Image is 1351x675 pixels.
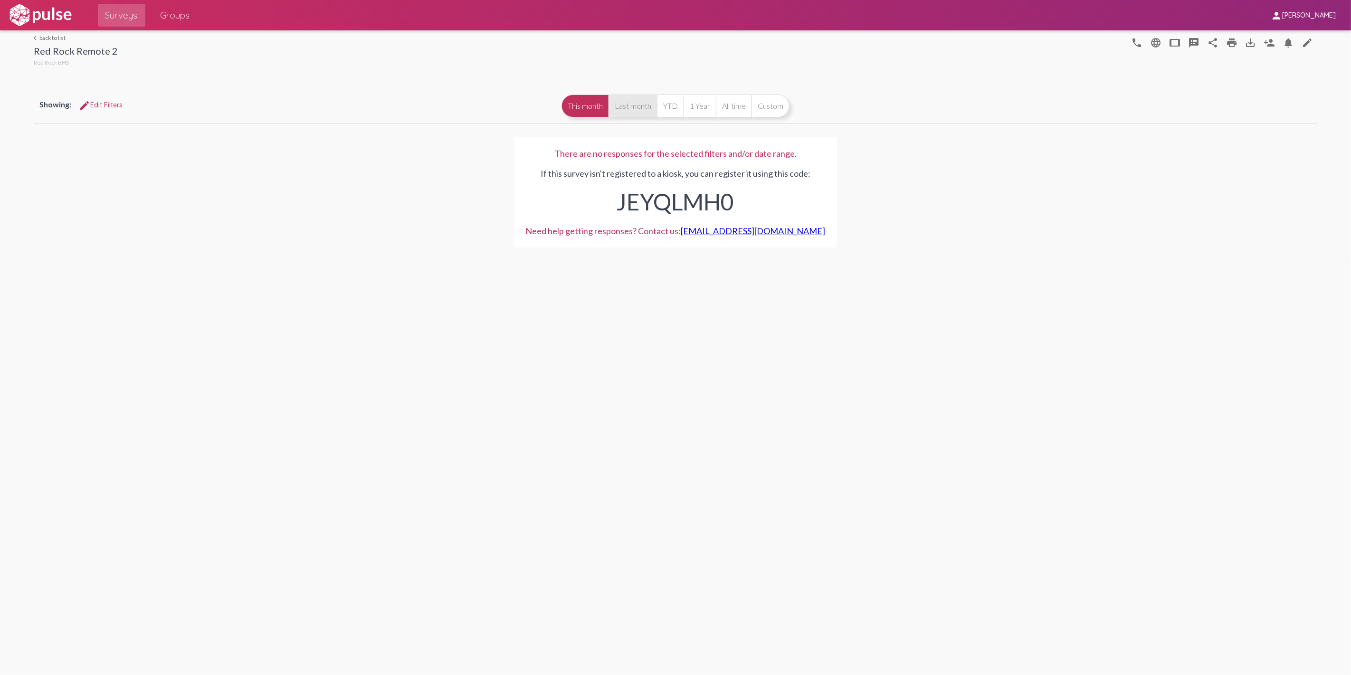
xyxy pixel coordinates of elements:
a: Surveys [98,4,145,27]
mat-icon: person [1271,10,1282,21]
button: [PERSON_NAME] [1263,6,1343,24]
a: print [1222,33,1241,52]
div: Need help getting responses? Contact us: [526,226,826,236]
button: Custom [752,95,790,117]
mat-icon: print [1226,37,1237,48]
mat-icon: Edit Filters [79,100,90,111]
mat-icon: Share [1207,37,1218,48]
span: Surveys [105,7,138,24]
button: Share [1203,33,1222,52]
button: tablet [1165,33,1184,52]
mat-icon: language [1150,37,1161,48]
button: language [1146,33,1165,52]
img: white-logo.svg [8,3,73,27]
div: If this survey isn't registered to a kiosk, you can register it using this code: [526,159,826,220]
mat-icon: edit [1302,37,1313,48]
button: All time [716,95,752,117]
button: Person [1260,33,1279,52]
button: 1 Year [684,95,716,117]
mat-icon: Person [1264,37,1275,48]
a: back to list [34,34,118,41]
span: Edit Filters [79,101,123,109]
div: Red Rock Remote 2 [34,45,118,59]
div: JEYQLMH0 [526,179,826,220]
a: [EMAIL_ADDRESS][DOMAIN_NAME] [681,226,826,236]
button: Bell [1279,33,1298,52]
div: There are no responses for the selected filters and/or date range. [526,148,826,159]
button: Download [1241,33,1260,52]
span: Groups [161,7,190,24]
mat-icon: arrow_back_ios [34,35,39,41]
span: [PERSON_NAME] [1282,11,1336,20]
mat-icon: Download [1245,37,1256,48]
span: Red Rock BHS [34,59,69,66]
mat-icon: Bell [1283,37,1294,48]
button: Edit FiltersEdit Filters [71,96,130,114]
a: edit [1298,33,1317,52]
mat-icon: speaker_notes [1188,37,1199,48]
button: This month [561,95,609,117]
mat-icon: language [1131,37,1142,48]
span: Showing: [39,100,71,109]
button: speaker_notes [1184,33,1203,52]
a: Groups [153,4,198,27]
mat-icon: tablet [1169,37,1180,48]
button: YTD [657,95,684,117]
button: language [1127,33,1146,52]
button: Last month [609,95,657,117]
